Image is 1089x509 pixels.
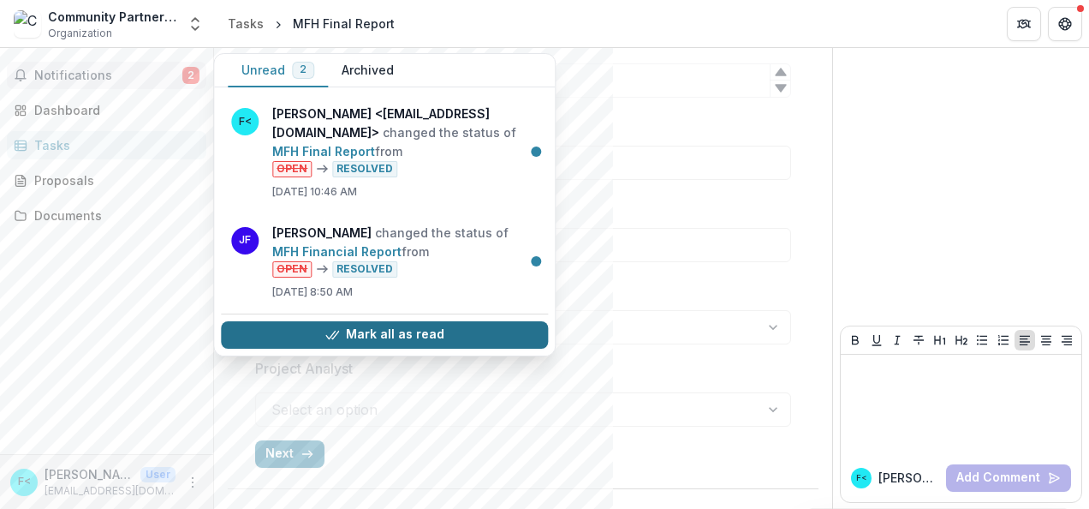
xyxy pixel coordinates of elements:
button: Archived [328,54,408,87]
span: Notifications [34,69,182,83]
button: Add Comment [946,464,1071,492]
button: Next [255,440,324,468]
a: Proposals [7,166,206,195]
p: User [140,467,176,482]
div: Francine Pratt <fpratt@cpozarks.org> [18,476,31,488]
button: Strike [908,330,929,350]
div: MFH Final Report [293,15,395,33]
span: Organization [48,26,112,41]
button: Italicize [887,330,907,350]
button: More [182,472,203,493]
a: MFH Financial Report [272,244,402,259]
button: Get Help [1048,7,1082,41]
button: Bold [845,330,866,350]
button: Notifications2 [7,62,206,89]
a: Tasks [7,131,206,159]
img: Community Partnership Of The Ozarks, Inc. [14,10,41,38]
div: Proposals [34,171,193,189]
button: Underline [866,330,887,350]
div: Dashboard [34,101,193,119]
div: Community Partnership Of The Ozarks, Inc. [48,8,176,26]
button: Align Right [1056,330,1077,350]
div: Documents [34,207,193,225]
button: Align Center [1036,330,1056,350]
p: changed the status of from [272,105,538,177]
div: Tasks [228,15,264,33]
button: Ordered List [993,330,1014,350]
a: MFH Final Report [272,144,375,159]
a: Documents [7,201,206,230]
p: [EMAIL_ADDRESS][DOMAIN_NAME] [45,483,176,499]
span: 2 [300,63,306,75]
nav: breadcrumb [221,11,402,36]
p: [PERSON_NAME] <[EMAIL_ADDRESS][DOMAIN_NAME]> [45,465,134,483]
a: Tasks [221,11,271,36]
div: Francine Pratt <fpratt@cpozarks.org> [856,474,867,482]
button: Align Left [1015,330,1035,350]
span: 2 [182,67,199,84]
p: changed the status of from [272,224,538,278]
button: Bullet List [972,330,992,350]
button: Partners [1007,7,1041,41]
button: Unread [228,54,328,87]
p: Project Analyst [255,358,353,379]
a: Dashboard [7,96,206,124]
button: Open entity switcher [183,7,207,41]
div: Tasks [34,136,193,154]
button: Heading 1 [930,330,950,350]
p: [PERSON_NAME] [878,469,939,487]
button: Mark all as read [221,321,548,349]
button: Heading 2 [951,330,972,350]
